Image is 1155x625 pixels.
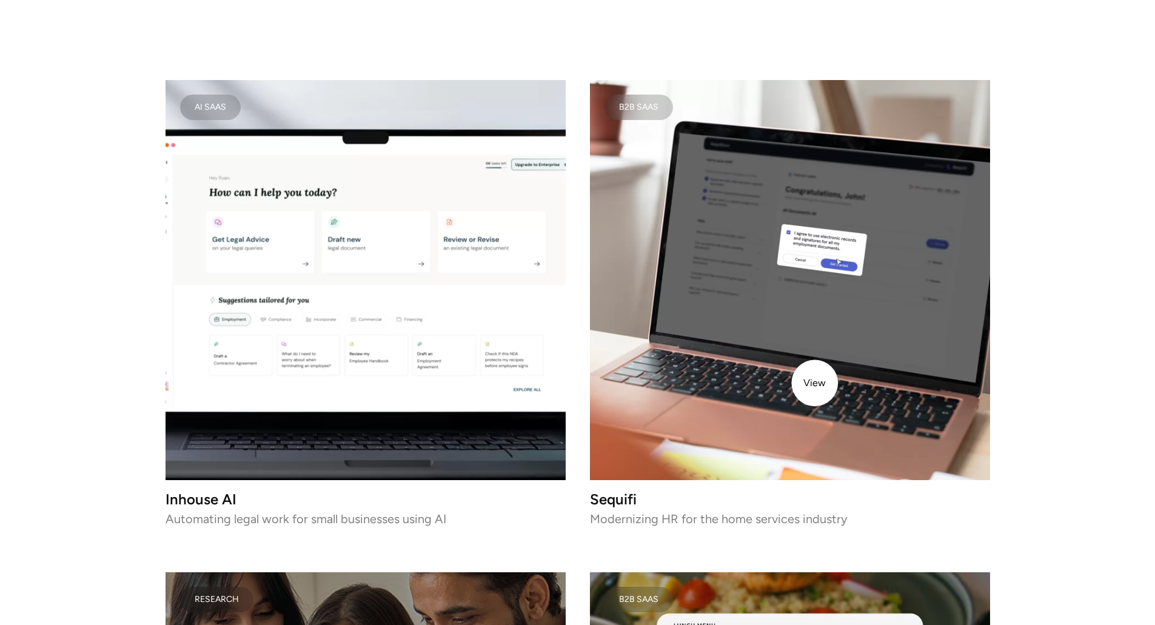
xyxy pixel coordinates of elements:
[195,104,226,110] div: AI SAAS
[590,80,990,524] a: B2B SaaSSequifiModernizing HR for the home services industry
[166,80,566,524] a: AI SAASInhouse AIAutomating legal work for small businesses using AI
[590,495,990,505] h3: Sequifi
[619,104,658,110] div: B2B SaaS
[590,515,990,523] p: Modernizing HR for the home services industry
[195,597,239,603] div: Research
[619,597,658,603] div: B2B SAAS
[166,515,566,523] p: Automating legal work for small businesses using AI
[166,495,566,505] h3: Inhouse AI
